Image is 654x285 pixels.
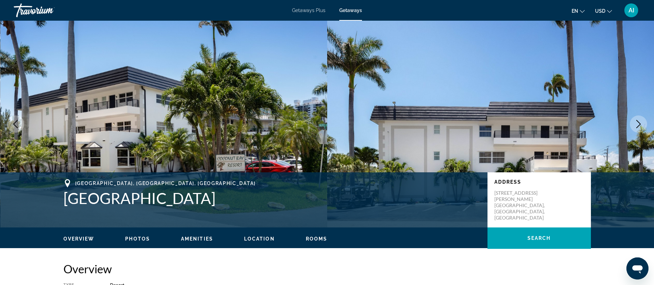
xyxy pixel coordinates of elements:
a: Getaways Plus [292,8,325,13]
button: Change language [572,6,585,16]
span: USD [595,8,605,14]
button: Photos [125,236,150,242]
span: en [572,8,578,14]
button: Rooms [306,236,328,242]
p: [STREET_ADDRESS][PERSON_NAME] [GEOGRAPHIC_DATA], [GEOGRAPHIC_DATA], [GEOGRAPHIC_DATA] [494,190,550,221]
span: [GEOGRAPHIC_DATA], [GEOGRAPHIC_DATA], [GEOGRAPHIC_DATA] [75,181,256,186]
button: Overview [63,236,94,242]
iframe: Button to launch messaging window [626,257,648,279]
button: Change currency [595,6,612,16]
button: Location [244,236,275,242]
h1: [GEOGRAPHIC_DATA] [63,189,481,207]
button: Next image [630,115,647,133]
button: Previous image [7,115,24,133]
span: AI [628,7,634,14]
span: Search [527,235,551,241]
a: Getaways [339,8,362,13]
button: Amenities [181,236,213,242]
p: Address [494,179,584,185]
h2: Overview [63,262,591,276]
button: User Menu [622,3,640,18]
button: Search [487,227,591,249]
a: Travorium [14,1,83,19]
